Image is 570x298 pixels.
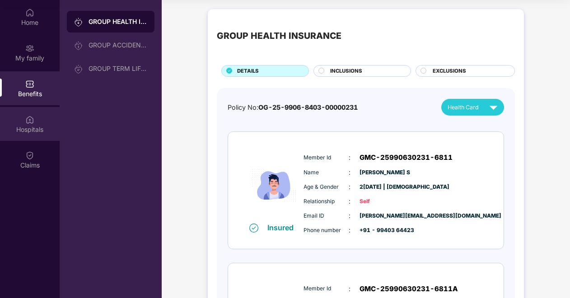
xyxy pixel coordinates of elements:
[25,44,34,53] img: svg+xml;base64,PHN2ZyB3aWR0aD0iMjAiIGhlaWdodD0iMjAiIHZpZXdCb3g9IjAgMCAyMCAyMCIgZmlsbD0ibm9uZSIgeG...
[267,223,299,232] div: Insured
[441,99,504,116] button: Health Card
[360,226,405,235] span: +91 - 99403 64423
[237,67,259,75] span: DETAILS
[25,79,34,88] img: svg+xml;base64,PHN2ZyBpZD0iQmVuZWZpdHMiIHhtbG5zPSJodHRwOi8vd3d3LnczLm9yZy8yMDAwL3N2ZyIgd2lkdGg9Ij...
[74,41,83,50] img: svg+xml;base64,PHN2ZyB3aWR0aD0iMjAiIGhlaWdodD0iMjAiIHZpZXdCb3g9IjAgMCAyMCAyMCIgZmlsbD0ibm9uZSIgeG...
[349,211,350,221] span: :
[304,183,349,191] span: Age & Gender
[360,284,458,294] span: GMC-25990630231-6811A
[304,212,349,220] span: Email ID
[349,168,350,177] span: :
[25,115,34,124] img: svg+xml;base64,PHN2ZyBpZD0iSG9zcGl0YWxzIiB4bWxucz0iaHR0cDovL3d3dy53My5vcmcvMjAwMC9zdmciIHdpZHRoPS...
[486,99,501,115] img: svg+xml;base64,PHN2ZyB4bWxucz0iaHR0cDovL3d3dy53My5vcmcvMjAwMC9zdmciIHZpZXdCb3g9IjAgMCAyNCAyNCIgd2...
[360,212,405,220] span: [PERSON_NAME][EMAIL_ADDRESS][DOMAIN_NAME]
[360,168,405,177] span: [PERSON_NAME] S
[349,182,350,192] span: :
[89,17,147,26] div: GROUP HEALTH INSURANCE
[304,154,349,162] span: Member Id
[349,153,350,163] span: :
[25,151,34,160] img: svg+xml;base64,PHN2ZyBpZD0iQ2xhaW0iIHhtbG5zPSJodHRwOi8vd3d3LnczLm9yZy8yMDAwL3N2ZyIgd2lkdGg9IjIwIi...
[304,197,349,206] span: Relationship
[247,148,301,222] img: icon
[360,183,405,191] span: 2[DATE] | [DEMOGRAPHIC_DATA]
[349,196,350,206] span: :
[89,42,147,49] div: GROUP ACCIDENTAL INSURANCE
[330,67,362,75] span: INCLUSIONS
[249,223,258,233] img: svg+xml;base64,PHN2ZyB4bWxucz0iaHR0cDovL3d3dy53My5vcmcvMjAwMC9zdmciIHdpZHRoPSIxNiIgaGVpZ2h0PSIxNi...
[304,226,349,235] span: Phone number
[89,65,147,72] div: GROUP TERM LIFE INSURANCE
[304,284,349,293] span: Member Id
[349,225,350,235] span: :
[448,103,479,112] span: Health Card
[433,67,466,75] span: EXCLUSIONS
[25,8,34,17] img: svg+xml;base64,PHN2ZyBpZD0iSG9tZSIgeG1sbnM9Imh0dHA6Ly93d3cudzMub3JnLzIwMDAvc3ZnIiB3aWR0aD0iMjAiIG...
[360,197,405,206] span: Self
[258,103,358,111] span: OG-25-9906-8403-00000231
[228,102,358,113] div: Policy No:
[349,284,350,294] span: :
[74,18,83,27] img: svg+xml;base64,PHN2ZyB3aWR0aD0iMjAiIGhlaWdodD0iMjAiIHZpZXdCb3g9IjAgMCAyMCAyMCIgZmlsbD0ibm9uZSIgeG...
[217,29,341,43] div: GROUP HEALTH INSURANCE
[360,152,453,163] span: GMC-25990630231-6811
[304,168,349,177] span: Name
[74,65,83,74] img: svg+xml;base64,PHN2ZyB3aWR0aD0iMjAiIGhlaWdodD0iMjAiIHZpZXdCb3g9IjAgMCAyMCAyMCIgZmlsbD0ibm9uZSIgeG...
